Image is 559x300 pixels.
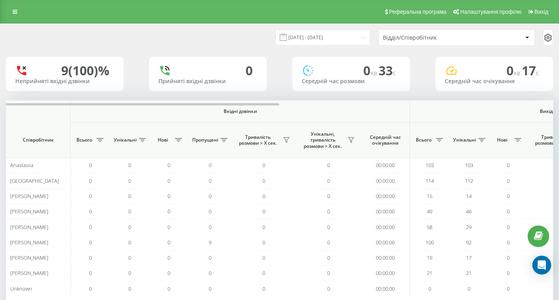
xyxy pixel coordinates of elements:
td: 00:00:00 [361,219,410,235]
span: 0 [507,285,510,292]
span: 0 [168,177,170,184]
span: 112 [465,177,473,184]
td: 00:00:00 [361,265,410,281]
span: c [393,69,396,77]
span: [PERSON_NAME] [10,269,48,276]
span: 92 [466,239,472,246]
span: 0 [262,239,265,246]
span: Унікальні [453,137,476,143]
span: 0 [209,224,211,231]
span: [PERSON_NAME] [10,254,48,261]
div: 0 [246,63,253,78]
span: 0 [327,239,330,246]
span: 0 [128,208,131,215]
td: 00:00:00 [361,158,410,173]
span: 0 [89,269,92,276]
span: 0 [428,285,431,292]
span: 0 [262,269,265,276]
span: [PERSON_NAME] [10,208,48,215]
span: 0 [89,224,92,231]
span: 0 [89,254,92,261]
span: 14 [466,193,472,200]
span: [GEOGRAPHIC_DATA] [10,177,59,184]
span: 0 [262,177,265,184]
span: 114 [426,177,434,184]
td: 00:00:00 [361,189,410,204]
span: 0 [327,208,330,215]
div: Open Intercom Messenger [532,256,551,275]
span: 0 [507,239,510,246]
span: 0 [507,177,510,184]
span: 0 [262,254,265,261]
span: 21 [427,269,432,276]
span: 0 [327,254,330,261]
div: Відділ/Співробітник [383,35,477,41]
span: c [536,69,539,77]
span: 0 [209,285,211,292]
span: Всього [75,137,94,143]
span: 0 [89,193,92,200]
div: Прийняті вхідні дзвінки [158,78,257,85]
span: Унікальні [114,137,137,143]
span: 0 [168,269,170,276]
span: 0 [128,224,131,231]
span: 0 [507,269,510,276]
span: 0 [168,239,170,246]
span: Пропущені [192,137,218,143]
td: 00:00:00 [361,235,410,250]
span: 15 [427,193,432,200]
span: Unknown [10,285,32,292]
span: 0 [262,224,265,231]
span: Тривалість розмови > Х сек. [235,134,280,146]
td: 00:00:00 [361,173,410,188]
span: 0 [327,177,330,184]
div: 9 (100)% [61,63,109,78]
span: 0 [507,224,510,231]
span: 0 [128,162,131,169]
span: 0 [262,193,265,200]
span: Вихід [535,9,548,15]
span: 0 [209,254,211,261]
span: 0 [168,224,170,231]
span: 0 [209,177,211,184]
span: 0 [89,285,92,292]
span: 0 [468,285,470,292]
span: 0 [363,62,379,79]
span: 49 [427,208,432,215]
div: Середній час очікування [445,78,544,85]
span: хв [513,69,522,77]
span: 58 [427,224,432,231]
span: 0 [89,239,92,246]
span: Налаштування профілю [460,9,521,15]
span: 0 [128,254,131,261]
span: 9 [209,239,211,246]
span: 19 [427,254,432,261]
span: [PERSON_NAME] [10,224,48,231]
span: 29 [466,224,472,231]
span: 0 [128,177,131,184]
span: 0 [327,269,330,276]
span: [PERSON_NAME] [10,193,48,200]
span: 0 [128,193,131,200]
span: 0 [327,285,330,292]
span: Співробітник [13,137,64,143]
span: 0 [209,208,211,215]
span: 0 [128,269,131,276]
span: 0 [506,62,522,79]
span: 0 [209,193,211,200]
span: 0 [89,162,92,169]
span: Реферальна програма [389,9,447,15]
td: 00:00:00 [361,281,410,296]
span: 0 [209,162,211,169]
span: 0 [327,193,330,200]
span: 0 [507,208,510,215]
div: Неприйняті вхідні дзвінки [15,78,114,85]
td: 00:00:00 [361,204,410,219]
span: [PERSON_NAME] [10,239,48,246]
span: 0 [168,254,170,261]
span: 17 [466,254,472,261]
span: 0 [168,285,170,292]
span: 0 [507,162,510,169]
span: 46 [466,208,472,215]
span: 21 [466,269,472,276]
